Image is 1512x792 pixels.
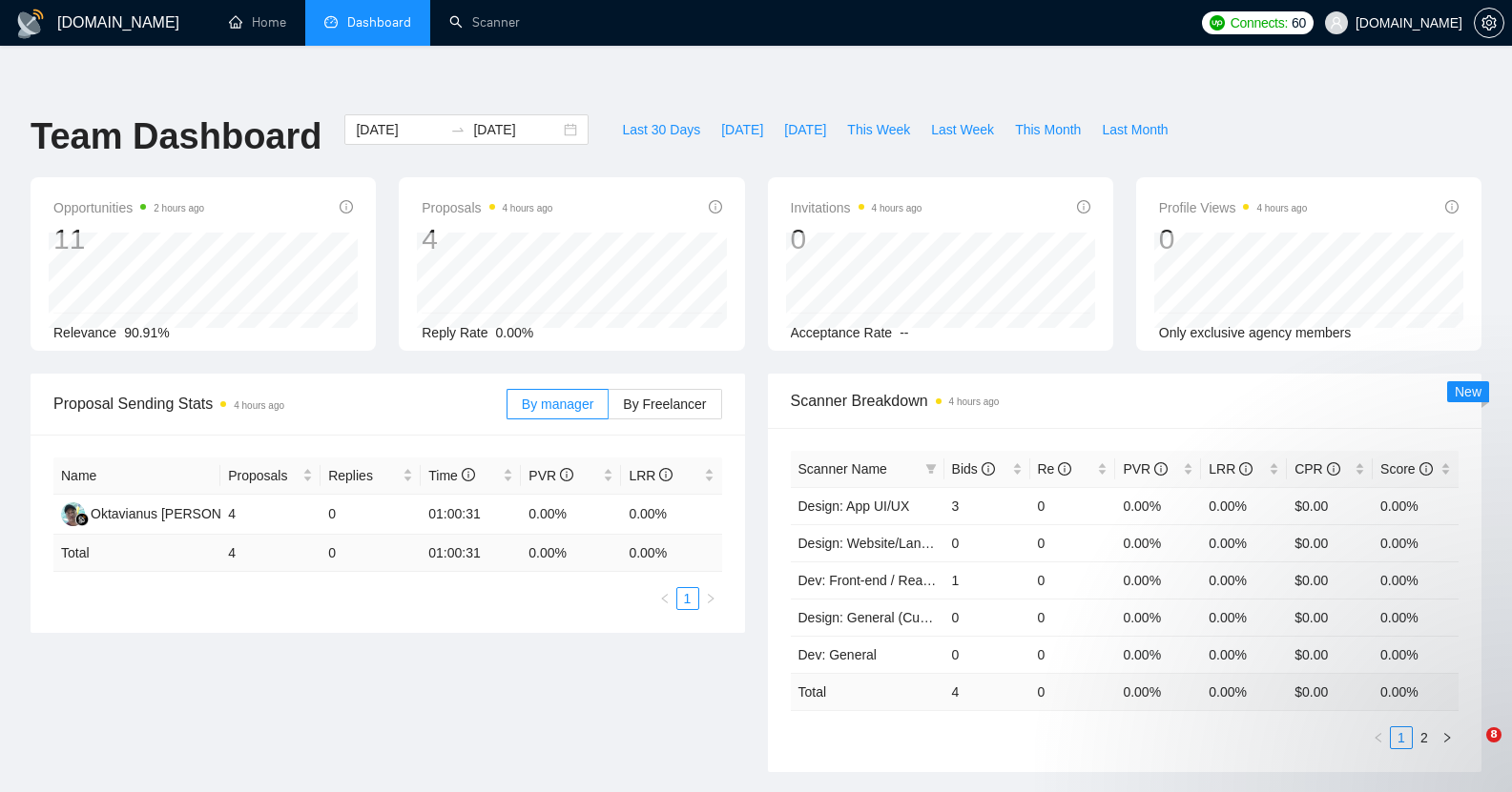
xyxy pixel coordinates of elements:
[321,495,421,535] td: 0
[1102,119,1168,140] span: Last Month
[1455,384,1481,399] span: New
[623,396,706,412] span: By Freelancer
[847,119,910,140] span: This Week
[659,468,673,481] span: info-circle
[944,599,1030,636] td: 0
[1115,561,1201,599] td: 0.00%
[798,498,910,514] a: Design: App UI/UX
[1091,114,1178,145] button: Last Month
[1210,15,1225,30] img: upwork-logo.png
[611,114,711,145] button: Last 30 Days
[31,114,321,159] h1: Team Dashboard
[791,196,922,219] span: Invitations
[560,468,573,481] span: info-circle
[75,513,89,526] img: gigradar-bm.png
[982,462,995,476] span: info-circle
[653,587,676,610] li: Previous Page
[1015,119,1081,140] span: This Month
[621,535,721,572] td: 0.00 %
[228,465,299,486] span: Proposals
[328,465,399,486] span: Replies
[321,535,421,572] td: 0
[1005,114,1091,145] button: This Month
[496,325,534,340] span: 0.00%
[699,587,722,610] button: right
[944,561,1030,599] td: 1
[422,221,552,257] div: 4
[1295,461,1339,477] span: CPR
[1327,462,1340,476] span: info-circle
[15,9,46,39] img: logo
[53,196,204,219] span: Opportunities
[944,487,1030,524] td: 3
[1475,15,1503,30] span: setting
[1030,487,1116,524] td: 0
[422,196,552,219] span: Proposals
[503,203,553,213] time: 4 hours ago
[450,122,466,137] span: swap-right
[1287,599,1373,636] td: $0.00
[791,325,893,340] span: Acceptance Rate
[1209,461,1253,477] span: LRR
[1115,673,1201,710] td: 0.00 %
[1159,221,1308,257] div: 0
[921,114,1005,145] button: Last Week
[421,535,521,572] td: 01:00:31
[925,463,937,475] span: filter
[798,536,1005,551] a: Design: Website/Landing (Custom)
[340,200,353,213] span: info-circle
[521,495,621,535] td: 0.00%
[1380,461,1432,477] span: Score
[53,221,204,257] div: 11
[1201,487,1287,524] td: 0.00%
[61,502,85,526] img: OO
[791,673,944,710] td: Total
[1367,726,1390,749] button: left
[1201,599,1287,636] td: 0.00%
[1287,524,1373,561] td: $0.00
[791,221,922,257] div: 0
[61,505,303,520] a: OOOktavianus [PERSON_NAME] Tape
[1239,462,1253,476] span: info-circle
[784,119,826,140] span: [DATE]
[872,203,922,213] time: 4 hours ago
[220,457,321,495] th: Proposals
[1287,487,1373,524] td: $0.00
[1077,200,1090,213] span: info-circle
[124,325,169,340] span: 90.91%
[1030,524,1116,561] td: 0
[922,455,941,483] span: filter
[1231,12,1288,33] span: Connects:
[1373,487,1459,524] td: 0.00%
[1030,599,1116,636] td: 0
[676,587,699,610] li: 1
[521,535,621,572] td: 0.00 %
[321,457,421,495] th: Replies
[699,587,722,610] li: Next Page
[798,573,1089,588] a: Dev: Front-end / React / Next.js / WebGL / GSAP
[622,119,700,140] span: Last 30 Days
[949,396,1000,407] time: 4 hours ago
[709,200,722,213] span: info-circle
[1292,12,1306,33] span: 60
[428,468,474,483] span: Time
[621,495,721,535] td: 0.00%
[53,535,220,572] td: Total
[1474,15,1504,30] a: setting
[711,114,774,145] button: [DATE]
[629,468,673,483] span: LRR
[1373,599,1459,636] td: 0.00%
[220,535,321,572] td: 4
[528,468,573,483] span: PVR
[1115,487,1201,524] td: 0.00%
[1123,461,1168,477] span: PVR
[1445,200,1459,213] span: info-circle
[1115,524,1201,561] td: 0.00%
[1038,461,1072,477] span: Re
[1256,203,1307,213] time: 4 hours ago
[1159,196,1308,219] span: Profile Views
[53,325,116,340] span: Relevance
[944,524,1030,561] td: 0
[721,119,763,140] span: [DATE]
[356,119,443,140] input: Start date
